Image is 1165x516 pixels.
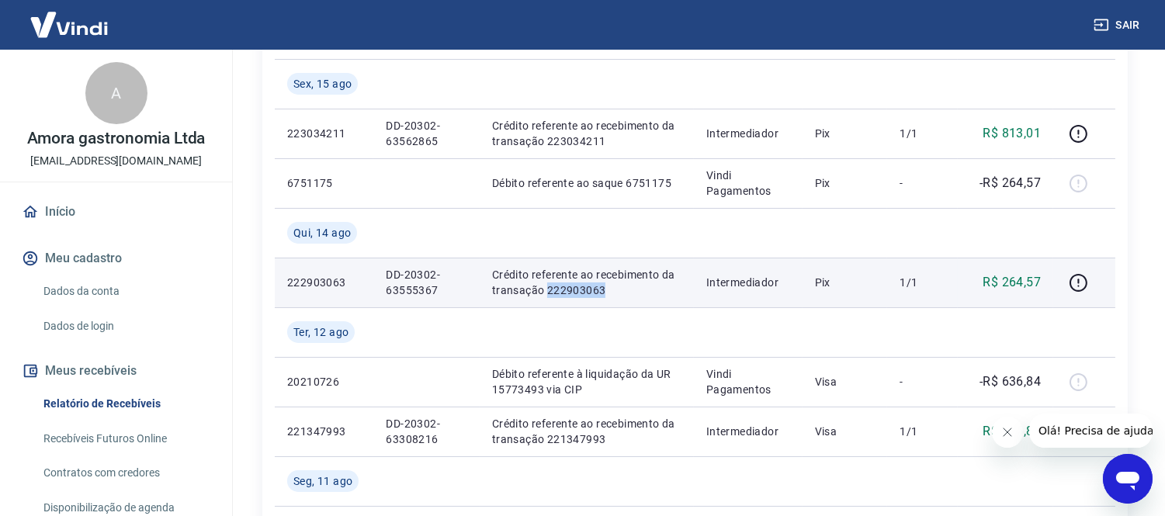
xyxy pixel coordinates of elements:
a: Dados de login [37,310,213,342]
p: Crédito referente ao recebimento da transação 223034211 [492,118,681,149]
p: R$ 636,84 [983,422,1042,441]
span: Sex, 15 ago [293,76,352,92]
p: Vindi Pagamentos [706,366,790,397]
span: Seg, 11 ago [293,473,352,489]
p: Pix [815,175,875,191]
a: Dados da conta [37,275,213,307]
p: Crédito referente ao recebimento da transação 221347993 [492,416,681,447]
a: Início [19,195,213,229]
a: Contratos com credores [37,457,213,489]
p: [EMAIL_ADDRESS][DOMAIN_NAME] [30,153,202,169]
iframe: Mensagem da empresa [1029,414,1153,448]
p: DD-20302-63562865 [386,118,466,149]
p: Intermediador [706,275,790,290]
p: 222903063 [287,275,361,290]
p: - [900,175,945,191]
a: Recebíveis Futuros Online [37,423,213,455]
iframe: Fechar mensagem [992,417,1023,448]
p: - [900,374,945,390]
p: 221347993 [287,424,361,439]
p: Pix [815,126,875,141]
iframe: Botão para abrir a janela de mensagens [1103,454,1153,504]
p: Amora gastronomia Ltda [27,130,206,147]
p: Vindi Pagamentos [706,168,790,199]
p: Débito referente à liquidação da UR 15773493 via CIP [492,366,681,397]
button: Meu cadastro [19,241,213,275]
img: Vindi [19,1,120,48]
div: A [85,62,147,124]
p: Intermediador [706,424,790,439]
p: Crédito referente ao recebimento da transação 222903063 [492,267,681,298]
p: DD-20302-63308216 [386,416,466,447]
button: Meus recebíveis [19,354,213,388]
p: -R$ 636,84 [980,372,1041,391]
a: Relatório de Recebíveis [37,388,213,420]
p: 1/1 [900,424,945,439]
p: 1/1 [900,126,945,141]
p: Visa [815,374,875,390]
span: Qui, 14 ago [293,225,351,241]
p: DD-20302-63555367 [386,267,466,298]
p: R$ 813,01 [983,124,1042,143]
p: Débito referente ao saque 6751175 [492,175,681,191]
span: Olá! Precisa de ajuda? [9,11,130,23]
button: Sair [1090,11,1146,40]
p: R$ 264,57 [983,273,1042,292]
p: 223034211 [287,126,361,141]
p: 1/1 [900,275,945,290]
p: 20210726 [287,374,361,390]
p: -R$ 264,57 [980,174,1041,192]
p: Pix [815,275,875,290]
p: Intermediador [706,126,790,141]
p: 6751175 [287,175,361,191]
p: Visa [815,424,875,439]
span: Ter, 12 ago [293,324,348,340]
